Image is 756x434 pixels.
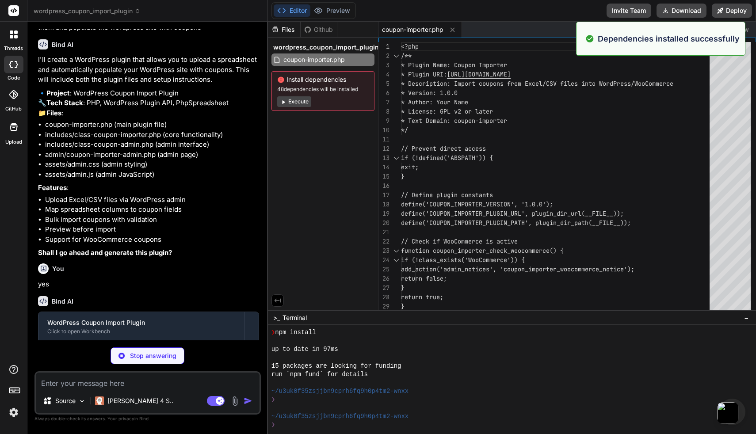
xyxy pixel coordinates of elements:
[78,397,86,405] img: Pick Models
[52,40,73,49] h6: Bind AI
[45,160,259,170] li: assets/admin.css (admin styling)
[273,43,379,52] span: wordpress_coupon_import_plugin
[401,61,507,69] span: * Plugin Name: Coupon Importer
[378,135,389,144] div: 11
[274,4,310,17] button: Editor
[268,25,300,34] div: Files
[401,117,507,125] span: * Text Domain: coupon-importer
[378,190,389,200] div: 17
[378,172,389,181] div: 15
[378,61,389,70] div: 3
[45,140,259,150] li: includes/class-coupon-admin.php (admin interface)
[378,107,389,116] div: 8
[118,416,134,421] span: privacy
[401,89,458,97] span: * Version: 1.0.0
[271,345,338,354] span: up to date in 97ms
[378,237,389,246] div: 22
[401,42,419,50] span: <?php
[401,209,578,217] span: define('COUPON_IMPORTER_PLUGIN_URL', plugin_dir_ur
[45,215,259,225] li: Bulk import coupons with validation
[401,98,468,106] span: * Author: Your Name
[271,387,409,396] span: ~/u3uk0f35zsjjbn9cprh6fq9h0p4tm2-wnxx
[107,396,173,405] p: [PERSON_NAME] 4 S..
[401,293,443,301] span: return true;
[275,328,316,337] span: npm install
[378,144,389,153] div: 12
[38,183,67,192] strong: Features
[277,86,369,93] span: 48 dependencies will be installed
[378,218,389,228] div: 20
[401,154,493,162] span: if (!defined('ABSPATH')) {
[378,98,389,107] div: 7
[378,116,389,126] div: 9
[271,328,275,337] span: ❯
[401,107,493,115] span: * License: GPL v2 or later
[38,248,172,257] strong: Shall I go ahead and generate this plugin?
[378,302,389,311] div: 29
[401,172,405,180] span: }
[283,313,307,322] span: Terminal
[382,25,443,34] span: coupon-importer.php
[38,55,259,85] p: I'll create a WordPress plugin that allows you to upload a spreadsheet and automatically populate...
[244,396,252,405] img: icon
[8,74,20,82] label: code
[45,130,259,140] li: includes/class-coupon-importer.php (core functionality)
[46,109,61,117] strong: Files
[401,80,574,88] span: * Description: Import coupons from Excel/CSV file
[310,4,354,17] button: Preview
[378,88,389,98] div: 6
[447,70,511,78] span: [URL][DOMAIN_NAME]
[401,191,493,199] span: // Define plugin constants
[378,283,389,293] div: 27
[401,219,578,227] span: define('COUPON_IMPORTER_PLUGIN_PATH', plugin_dir_p
[45,205,259,215] li: Map spreadsheet columns to coupon fields
[401,237,518,245] span: // Check if WooCommerce is active
[607,4,651,18] button: Invite Team
[378,163,389,172] div: 14
[401,145,486,152] span: // Prevent direct access
[574,80,673,88] span: s into WordPress/WooCommerce
[55,396,76,405] p: Source
[719,399,745,425] div: Open chat
[45,235,259,245] li: Support for WooCommerce coupons
[130,351,176,360] p: Stop answering
[271,412,409,421] span: ~/u3uk0f35zsjjbn9cprh6fq9h0p4tm2-wnxx
[378,51,389,61] div: 2
[378,153,389,163] div: 13
[271,396,275,404] span: ❯
[378,200,389,209] div: 18
[378,70,389,79] div: 4
[378,293,389,302] div: 28
[45,150,259,160] li: admin/coupon-importer-admin.php (admin page)
[378,42,389,51] div: 1
[47,328,235,335] div: Click to open Workbench
[390,246,402,255] div: Click to collapse the range.
[283,54,346,65] span: coupon-importer.php
[401,247,564,255] span: function coupon_importer_check_woocommerce() {
[273,313,280,322] span: >_
[401,274,447,282] span: return false;
[742,311,751,325] button: −
[5,105,22,113] label: GitHub
[45,195,259,205] li: Upload Excel/CSV files via WordPress admin
[578,219,631,227] span: ath(__FILE__));
[378,79,389,88] div: 5
[378,181,389,190] div: 16
[4,45,23,52] label: threads
[390,255,402,265] div: Click to collapse the range.
[45,120,259,130] li: coupon-importer.php (main plugin file)
[378,209,389,218] div: 19
[578,209,624,217] span: l(__FILE__));
[378,228,389,237] div: 21
[38,312,244,341] button: WordPress Coupon Import PluginClick to open Workbench
[378,255,389,265] div: 24
[657,4,706,18] button: Download
[712,4,752,18] button: Deploy
[271,370,368,379] span: run `npm fund` for details
[47,318,235,327] div: WordPress Coupon Import Plugin
[401,200,553,208] span: define('COUPON_IMPORTER_VERSION', '1.0.0');
[277,75,369,84] span: Install dependencies
[277,96,311,107] button: Execute
[45,170,259,180] li: assets/admin.js (admin JavaScript)
[45,225,259,235] li: Preview before import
